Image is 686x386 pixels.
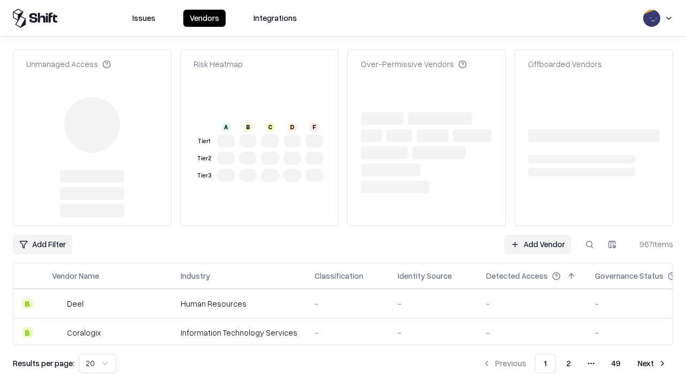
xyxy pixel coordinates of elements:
img: Coralogix [52,327,63,338]
button: 1 [535,354,556,373]
div: Over-Permissive Vendors [361,58,467,70]
div: Offboarded Vendors [528,58,602,70]
div: Tier 2 [196,154,213,163]
button: Issues [126,10,162,27]
a: Add Vendor [504,235,571,254]
div: Tier 3 [196,171,213,180]
div: Tier 1 [196,137,213,146]
nav: pagination [476,354,673,373]
div: A [222,123,230,131]
div: Detected Access [486,270,548,281]
div: - [315,327,381,338]
div: - [398,298,469,309]
div: Information Technology Services [181,327,297,338]
button: Next [631,354,673,373]
div: Unmanaged Access [26,58,111,70]
div: - [486,298,578,309]
div: Identity Source [398,270,452,281]
div: Risk Heatmap [193,58,243,70]
button: Integrations [247,10,303,27]
div: Coralogix [67,327,101,338]
div: Classification [315,270,363,281]
div: Vendor Name [52,270,99,281]
button: 49 [603,354,629,373]
div: - [398,327,469,338]
div: B [22,327,33,338]
img: Deel [52,298,63,309]
button: Add Filter [13,235,72,254]
div: Governance Status [595,270,663,281]
button: Vendors [183,10,226,27]
div: 967 items [630,239,673,250]
div: F [310,123,318,131]
div: Human Resources [181,298,297,309]
div: Deel [67,298,84,309]
p: Results per page: [13,358,74,369]
button: 2 [558,354,579,373]
div: Industry [181,270,210,281]
div: C [266,123,274,131]
div: - [486,327,578,338]
div: - [315,298,381,309]
div: B [244,123,252,131]
div: D [288,123,296,131]
div: B [22,298,33,309]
